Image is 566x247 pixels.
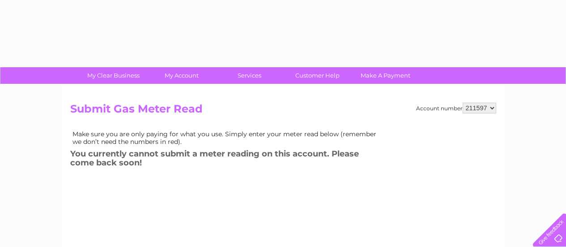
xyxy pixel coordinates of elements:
[70,128,383,147] td: Make sure you are only paying for what you use. Simply enter your meter read below (remember we d...
[281,67,354,84] a: Customer Help
[77,67,150,84] a: My Clear Business
[349,67,422,84] a: Make A Payment
[213,67,286,84] a: Services
[70,103,496,120] h2: Submit Gas Meter Read
[145,67,218,84] a: My Account
[416,103,496,113] div: Account number
[70,147,383,172] h3: You currently cannot submit a meter reading on this account. Please come back soon!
